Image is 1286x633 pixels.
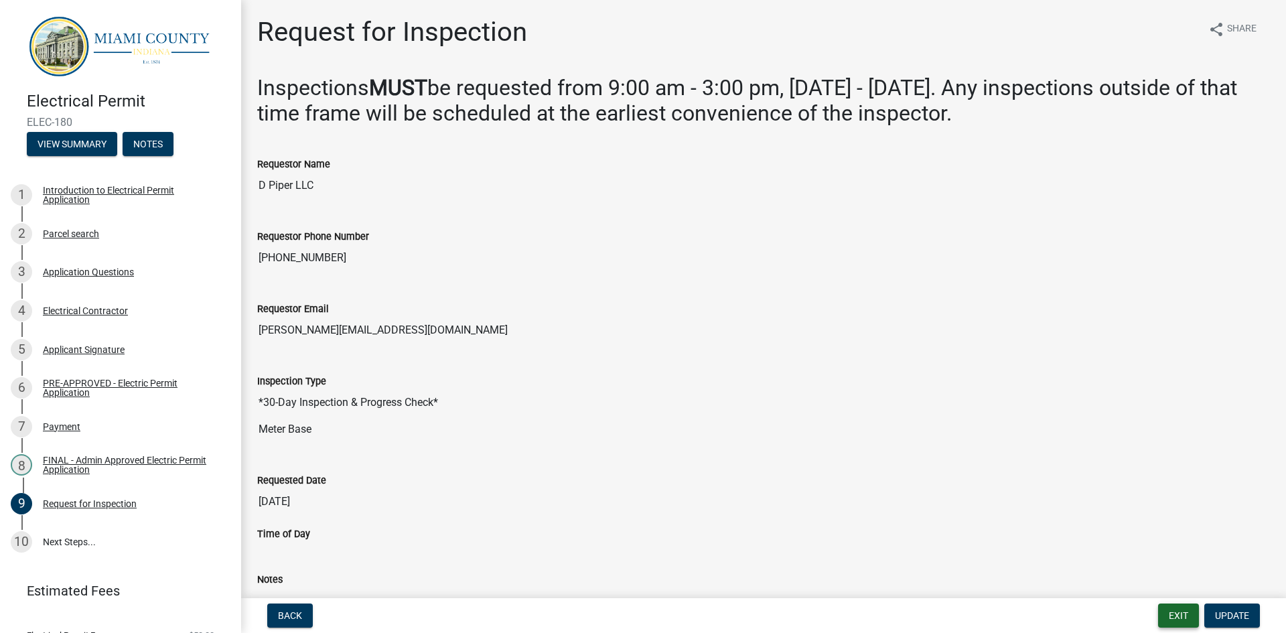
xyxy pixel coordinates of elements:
button: Update [1204,604,1260,628]
span: ELEC-180 [27,116,214,129]
label: Notes [257,575,283,585]
div: FINAL - Admin Approved Electric Permit Application [43,455,220,474]
strong: MUST [369,75,427,100]
span: Back [278,610,302,621]
span: Update [1215,610,1249,621]
h2: Inspections be requested from 9:00 am - 3:00 pm, [DATE] - [DATE]. Any inspections outside of that... [257,75,1270,127]
div: 9 [11,493,32,514]
div: Payment [43,422,80,431]
a: Estimated Fees [11,577,220,604]
h1: Request for Inspection [257,16,527,48]
div: Request for Inspection [43,499,137,508]
button: Exit [1158,604,1199,628]
i: share [1208,21,1224,38]
label: Requestor Email [257,305,329,314]
label: Time of Day [257,530,310,539]
div: Applicant Signature [43,345,125,354]
div: 6 [11,377,32,399]
div: 10 [11,531,32,553]
button: View Summary [27,132,117,156]
div: 4 [11,300,32,322]
button: Notes [123,132,173,156]
div: Application Questions [43,267,134,277]
div: Electrical Contractor [43,306,128,315]
div: 2 [11,223,32,244]
button: Back [267,604,313,628]
wm-modal-confirm: Summary [27,140,117,151]
wm-modal-confirm: Notes [123,140,173,151]
label: Requestor Phone Number [257,232,369,242]
span: Share [1227,21,1257,38]
h4: Electrical Permit [27,92,230,111]
div: PRE-APPROVED - Electric Permit Application [43,378,220,397]
label: Requested Date [257,476,326,486]
div: 3 [11,261,32,283]
button: shareShare [1198,16,1267,42]
img: Miami County, Indiana [27,14,220,78]
div: Parcel search [43,229,99,238]
div: 8 [11,454,32,476]
label: Requestor Name [257,160,330,169]
div: 5 [11,339,32,360]
div: Introduction to Electrical Permit Application [43,186,220,204]
label: Inspection Type [257,377,326,386]
div: 1 [11,184,32,206]
div: 7 [11,416,32,437]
